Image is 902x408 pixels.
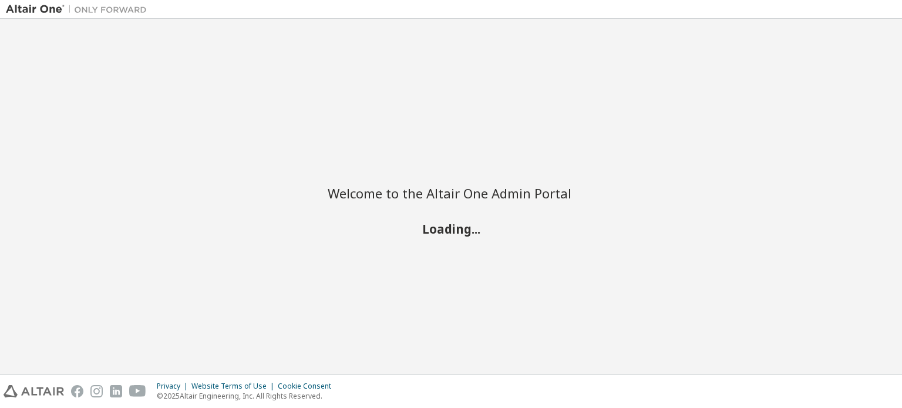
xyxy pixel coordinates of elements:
[157,382,191,391] div: Privacy
[157,391,338,401] p: © 2025 Altair Engineering, Inc. All Rights Reserved.
[71,385,83,397] img: facebook.svg
[4,385,64,397] img: altair_logo.svg
[129,385,146,397] img: youtube.svg
[191,382,278,391] div: Website Terms of Use
[328,221,574,236] h2: Loading...
[6,4,153,15] img: Altair One
[328,185,574,201] h2: Welcome to the Altair One Admin Portal
[110,385,122,397] img: linkedin.svg
[278,382,338,391] div: Cookie Consent
[90,385,103,397] img: instagram.svg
